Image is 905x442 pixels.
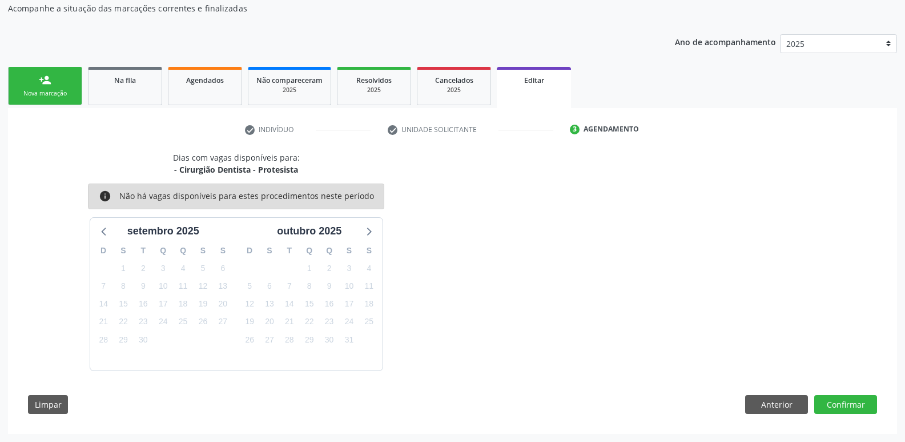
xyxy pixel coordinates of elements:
[175,260,191,276] span: quinta-feira, 4 de setembro de 2025
[242,332,258,348] span: domingo, 26 de outubro de 2025
[155,314,171,330] span: quarta-feira, 24 de setembro de 2025
[570,125,580,135] div: 3
[675,34,776,49] p: Ano de acompanhamento
[153,242,173,260] div: Q
[135,296,151,312] span: terça-feira, 16 de setembro de 2025
[584,124,639,134] div: Agendamento
[356,75,392,85] span: Resolvidos
[301,314,317,330] span: quarta-feira, 22 de outubro de 2025
[256,75,323,85] span: Não compareceram
[17,89,74,98] div: Nova marcação
[114,75,136,85] span: Na fila
[175,314,191,330] span: quinta-feira, 25 de setembro de 2025
[321,314,337,330] span: quinta-feira, 23 de outubro de 2025
[135,278,151,294] span: terça-feira, 9 de setembro de 2025
[135,332,151,348] span: terça-feira, 30 de setembro de 2025
[361,278,377,294] span: sábado, 11 de outubro de 2025
[524,75,544,85] span: Editar
[115,332,131,348] span: segunda-feira, 29 de setembro de 2025
[240,242,260,260] div: D
[339,242,359,260] div: S
[361,260,377,276] span: sábado, 4 de outubro de 2025
[119,190,374,202] div: Não há vagas disponíveis para estes procedimentos neste período
[242,314,258,330] span: domingo, 19 de outubro de 2025
[281,332,297,348] span: terça-feira, 28 de outubro de 2025
[272,224,346,239] div: outubro 2025
[195,260,211,276] span: sexta-feira, 5 de setembro de 2025
[115,278,131,294] span: segunda-feira, 8 de setembro de 2025
[186,75,224,85] span: Agendados
[435,75,473,85] span: Cancelados
[173,242,193,260] div: Q
[321,296,337,312] span: quinta-feira, 16 de outubro de 2025
[301,332,317,348] span: quarta-feira, 29 de outubro de 2025
[281,314,297,330] span: terça-feira, 21 de outubro de 2025
[155,260,171,276] span: quarta-feira, 3 de setembro de 2025
[301,260,317,276] span: quarta-feira, 1 de outubro de 2025
[39,74,51,86] div: person_add
[193,242,213,260] div: S
[95,278,111,294] span: domingo, 7 de setembro de 2025
[242,296,258,312] span: domingo, 12 de outubro de 2025
[115,314,131,330] span: segunda-feira, 22 de setembro de 2025
[345,86,403,94] div: 2025
[155,296,171,312] span: quarta-feira, 17 de setembro de 2025
[115,296,131,312] span: segunda-feira, 15 de setembro de 2025
[341,278,357,294] span: sexta-feira, 10 de outubro de 2025
[281,278,297,294] span: terça-feira, 7 de outubro de 2025
[8,2,630,14] p: Acompanhe a situação das marcações correntes e finalizadas
[262,332,277,348] span: segunda-feira, 27 de outubro de 2025
[195,278,211,294] span: sexta-feira, 12 de setembro de 2025
[99,190,111,202] i: info
[321,332,337,348] span: quinta-feira, 30 de outubro de 2025
[745,395,808,415] button: Anterior
[299,242,319,260] div: Q
[133,242,153,260] div: T
[135,260,151,276] span: terça-feira, 2 de setembro de 2025
[341,332,357,348] span: sexta-feira, 31 de outubro de 2025
[195,314,211,330] span: sexta-feira, 26 de setembro de 2025
[262,296,277,312] span: segunda-feira, 13 de outubro de 2025
[215,278,231,294] span: sábado, 13 de setembro de 2025
[361,314,377,330] span: sábado, 25 de outubro de 2025
[361,296,377,312] span: sábado, 18 de outubro de 2025
[301,296,317,312] span: quarta-feira, 15 de outubro de 2025
[173,164,300,176] div: - Cirurgião Dentista - Protesista
[213,242,233,260] div: S
[341,296,357,312] span: sexta-feira, 17 de outubro de 2025
[260,242,280,260] div: S
[256,86,323,94] div: 2025
[135,314,151,330] span: terça-feira, 23 de setembro de 2025
[814,395,877,415] button: Confirmar
[359,242,379,260] div: S
[195,296,211,312] span: sexta-feira, 19 de setembro de 2025
[262,278,277,294] span: segunda-feira, 6 de outubro de 2025
[95,332,111,348] span: domingo, 28 de setembro de 2025
[215,296,231,312] span: sábado, 20 de setembro de 2025
[175,296,191,312] span: quinta-feira, 18 de setembro de 2025
[341,314,357,330] span: sexta-feira, 24 de outubro de 2025
[175,278,191,294] span: quinta-feira, 11 de setembro de 2025
[281,296,297,312] span: terça-feira, 14 de outubro de 2025
[242,278,258,294] span: domingo, 5 de outubro de 2025
[425,86,482,94] div: 2025
[262,314,277,330] span: segunda-feira, 20 de outubro de 2025
[215,314,231,330] span: sábado, 27 de setembro de 2025
[279,242,299,260] div: T
[173,152,300,176] div: Dias com vagas disponíveis para:
[123,224,204,239] div: setembro 2025
[155,278,171,294] span: quarta-feira, 10 de setembro de 2025
[341,260,357,276] span: sexta-feira, 3 de outubro de 2025
[95,314,111,330] span: domingo, 21 de setembro de 2025
[301,278,317,294] span: quarta-feira, 8 de outubro de 2025
[115,260,131,276] span: segunda-feira, 1 de setembro de 2025
[319,242,339,260] div: Q
[114,242,134,260] div: S
[215,260,231,276] span: sábado, 6 de setembro de 2025
[94,242,114,260] div: D
[321,278,337,294] span: quinta-feira, 9 de outubro de 2025
[321,260,337,276] span: quinta-feira, 2 de outubro de 2025
[95,296,111,312] span: domingo, 14 de setembro de 2025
